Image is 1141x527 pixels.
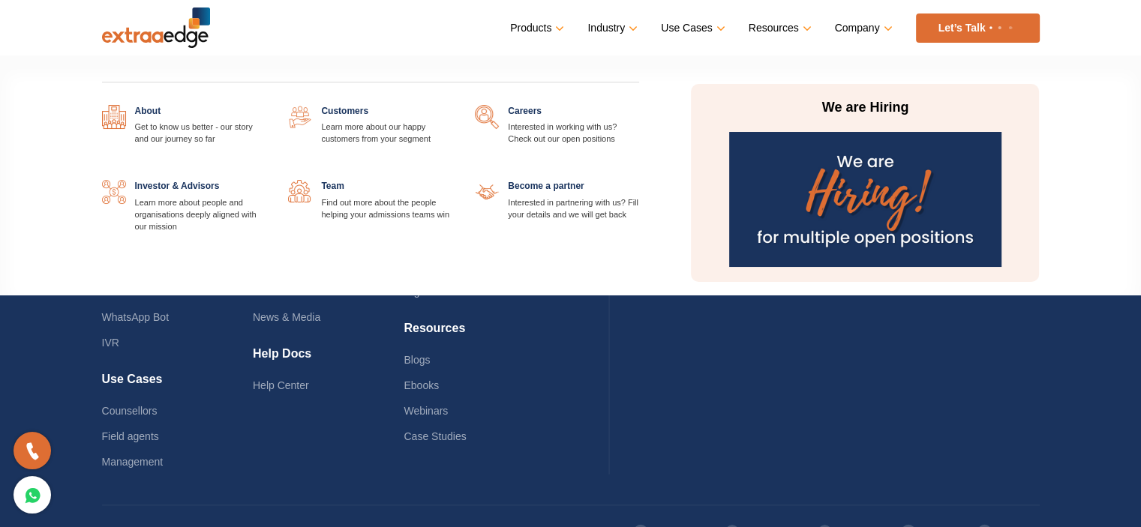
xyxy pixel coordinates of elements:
h4: Use Cases [102,372,253,398]
h4: Help Docs [253,346,404,373]
a: Let’s Talk [916,13,1040,43]
a: Webinars [404,405,448,417]
a: Mobile CRM [102,286,160,298]
a: WhatsApp Bot [102,311,170,323]
a: IVR [102,337,119,349]
a: Blogs [404,354,430,366]
a: Higher Education [404,286,484,298]
p: We are Hiring [724,99,1006,117]
a: Management [102,456,164,468]
a: News & Media [253,311,320,323]
a: Counsellors [102,405,158,417]
a: Industry [587,17,635,39]
h4: Resources [404,321,554,347]
a: Use Cases [661,17,722,39]
a: Ebooks [404,379,439,391]
a: Help Center [253,379,309,391]
a: Case Studies [404,430,466,442]
a: Resources [749,17,809,39]
a: Company [835,17,890,39]
a: Products [510,17,561,39]
a: Team [253,286,278,298]
a: Field agents [102,430,159,442]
